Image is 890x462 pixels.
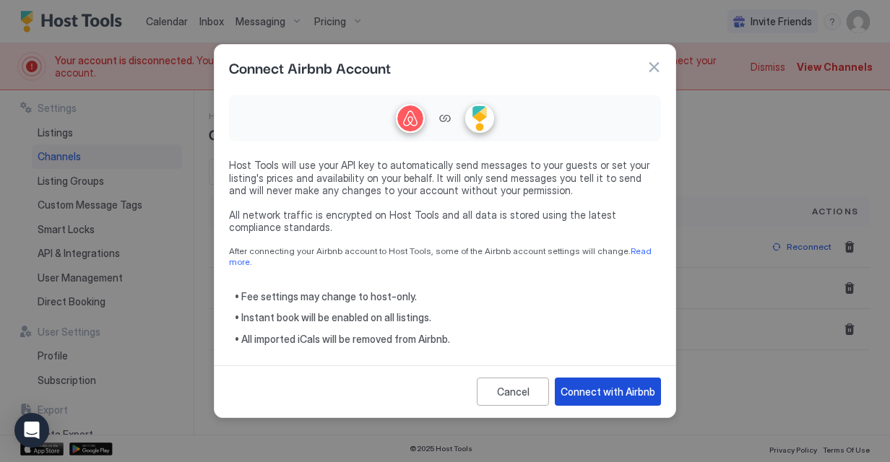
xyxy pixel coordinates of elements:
[561,384,655,399] div: Connect with Airbnb
[477,378,549,406] button: Cancel
[235,311,661,324] span: • Instant book will be enabled on all listings.
[229,245,654,267] a: Read more.
[229,56,391,78] span: Connect Airbnb Account
[235,333,661,346] span: • All imported iCals will be removed from Airbnb.
[14,413,49,448] div: Open Intercom Messenger
[229,159,661,197] span: Host Tools will use your API key to automatically send messages to your guests or set your listin...
[235,290,661,303] span: • Fee settings may change to host-only.
[229,209,661,234] span: All network traffic is encrypted on Host Tools and all data is stored using the latest compliance...
[497,384,530,399] div: Cancel
[229,245,661,267] span: After connecting your Airbnb account to Host Tools, some of the Airbnb account settings will change.
[555,378,661,406] button: Connect with Airbnb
